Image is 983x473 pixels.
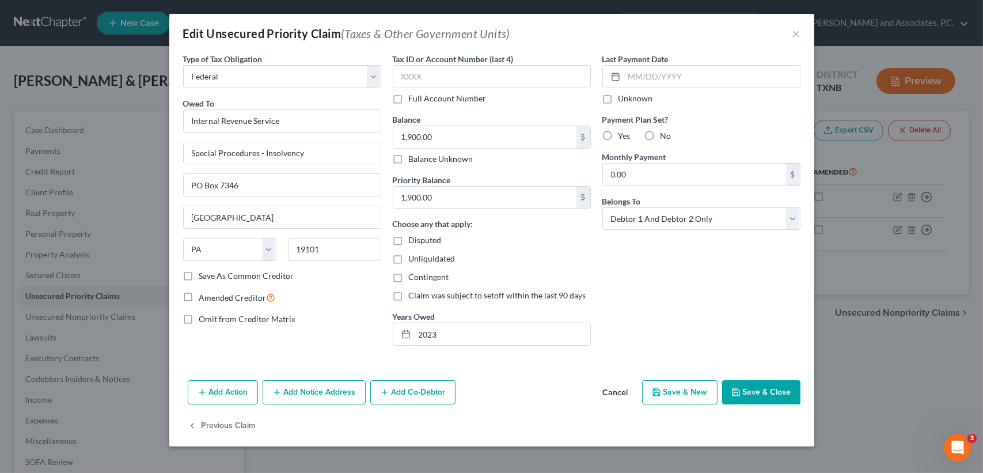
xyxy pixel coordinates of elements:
input: -- [415,323,590,345]
span: No [661,131,671,141]
div: Edit Unsecured Priority Claim [183,25,510,41]
input: Enter zip... [288,238,381,261]
input: 0.00 [393,187,576,209]
label: Last Payment Date [602,53,669,65]
label: Unknown [618,93,653,104]
label: Priority Balance [393,174,451,186]
label: Tax ID or Account Number (last 4) [393,53,514,65]
button: Cancel [594,381,637,404]
span: Yes [618,131,631,141]
button: Previous Claim [188,414,256,438]
label: Payment Plan Set? [602,113,800,126]
input: XXXX [393,65,591,88]
label: Choose any that apply: [393,218,473,230]
label: Save As Common Creditor [199,270,294,282]
input: 0.00 [603,164,786,186]
input: Enter address... [184,142,381,164]
iframe: Intercom live chat [944,434,971,461]
button: Save & New [642,380,718,404]
input: Apt, Suite, etc... [184,174,381,196]
input: Search creditor by name... [183,109,381,133]
span: Omit from Creditor Matrix [199,314,296,324]
span: Disputed [409,235,442,245]
span: Unliquidated [409,253,456,263]
div: $ [576,187,590,209]
span: Contingent [409,272,449,282]
label: Balance [393,113,421,126]
div: $ [576,126,590,148]
button: Add Notice Address [263,380,366,404]
label: Years Owed [393,311,435,323]
span: Belongs To [602,196,641,206]
button: Add Action [188,380,258,404]
span: Type of Tax Obligation [183,54,263,64]
label: Monthly Payment [602,151,666,163]
input: MM/DD/YYYY [624,66,800,88]
span: Amended Creditor [199,293,267,302]
span: (Taxes & Other Government Units) [341,27,510,40]
span: Claim was subject to setoff within the last 90 days [409,290,586,300]
button: Add Co-Debtor [370,380,456,404]
div: $ [786,164,800,186]
span: Owed To [183,99,215,108]
button: × [792,27,800,40]
label: Balance Unknown [409,153,473,165]
input: 0.00 [393,126,576,148]
input: Enter city... [184,206,381,228]
span: 3 [967,434,977,443]
button: Save & Close [722,380,800,404]
label: Full Account Number [409,93,487,104]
